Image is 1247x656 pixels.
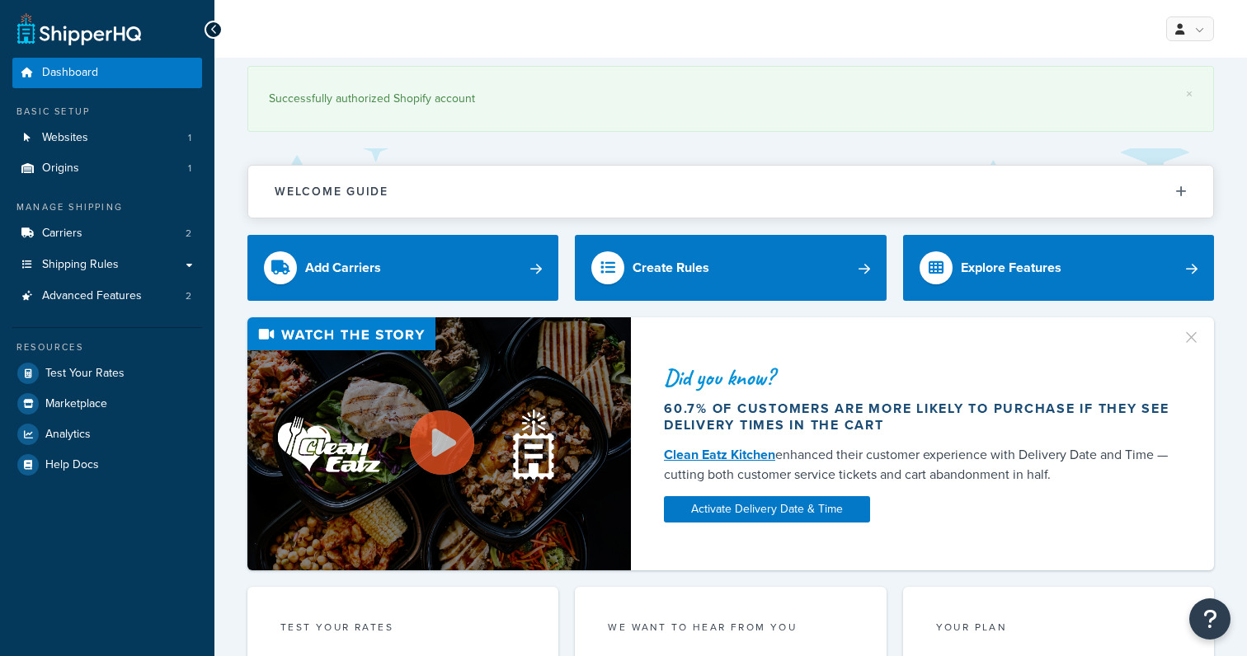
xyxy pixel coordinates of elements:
a: Carriers2 [12,218,202,249]
div: Manage Shipping [12,200,202,214]
div: Did you know? [664,366,1171,389]
span: Marketplace [45,397,107,411]
div: Successfully authorized Shopify account [269,87,1193,110]
li: Websites [12,123,202,153]
div: enhanced their customer experience with Delivery Date and Time — cutting both customer service ti... [664,445,1171,485]
p: we want to hear from you [608,620,853,635]
div: Basic Setup [12,105,202,119]
li: Advanced Features [12,281,202,312]
li: Carriers [12,218,202,249]
h2: Welcome Guide [275,185,388,198]
button: Open Resource Center [1189,598,1231,640]
span: Websites [42,131,88,145]
li: Origins [12,153,202,184]
div: Resources [12,340,202,354]
span: Dashboard [42,66,98,80]
a: Create Rules [575,235,886,301]
a: × [1186,87,1193,101]
div: Add Carriers [305,256,381,279]
span: Carriers [42,227,82,241]
a: Clean Eatz Kitchen [664,445,775,464]
a: Dashboard [12,58,202,88]
a: Websites1 [12,123,202,153]
span: 2 [186,289,191,303]
button: Welcome Guide [248,166,1213,218]
img: Video thumbnail [247,317,631,570]
span: Help Docs [45,458,99,472]
a: Help Docs [12,450,202,480]
a: Add Carriers [247,235,558,301]
a: Shipping Rules [12,250,202,280]
span: Test Your Rates [45,367,125,381]
a: Activate Delivery Date & Time [664,496,870,522]
div: Explore Features [961,256,1061,279]
a: Advanced Features2 [12,281,202,312]
span: 1 [188,131,191,145]
span: 2 [186,227,191,241]
a: Explore Features [903,235,1214,301]
a: Origins1 [12,153,202,184]
span: Advanced Features [42,289,142,303]
span: 1 [188,162,191,176]
span: Origins [42,162,79,176]
a: Test Your Rates [12,358,202,388]
a: Marketplace [12,389,202,419]
div: Create Rules [633,256,709,279]
span: Shipping Rules [42,258,119,272]
div: 60.7% of customers are more likely to purchase if they see delivery times in the cart [664,401,1171,433]
a: Analytics [12,419,202,449]
div: Your Plan [936,620,1181,639]
span: Analytics [45,428,91,442]
div: Test your rates [280,620,525,639]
